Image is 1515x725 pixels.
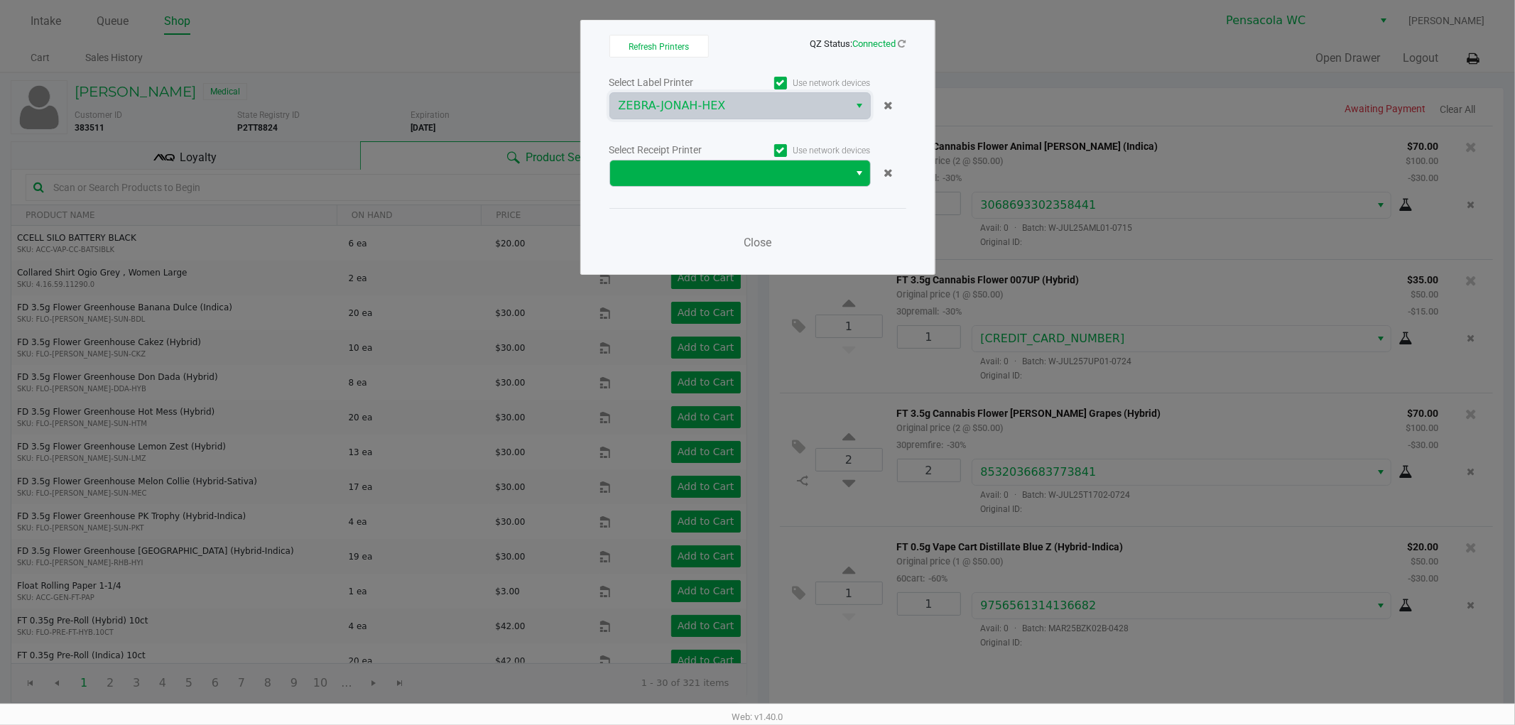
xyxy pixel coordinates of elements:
button: Close [737,229,779,257]
span: Close [744,236,771,249]
button: Refresh Printers [609,35,709,58]
span: Web: v1.40.0 [732,712,783,722]
label: Use network devices [740,77,871,89]
button: Select [849,93,870,119]
label: Use network devices [740,144,871,157]
span: ZEBRA-JONAH-HEX [619,97,841,114]
button: Select [849,160,870,186]
div: Select Receipt Printer [609,143,740,158]
span: Connected [853,38,896,49]
div: Select Label Printer [609,75,740,90]
span: Refresh Printers [629,42,689,52]
span: QZ Status: [810,38,906,49]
